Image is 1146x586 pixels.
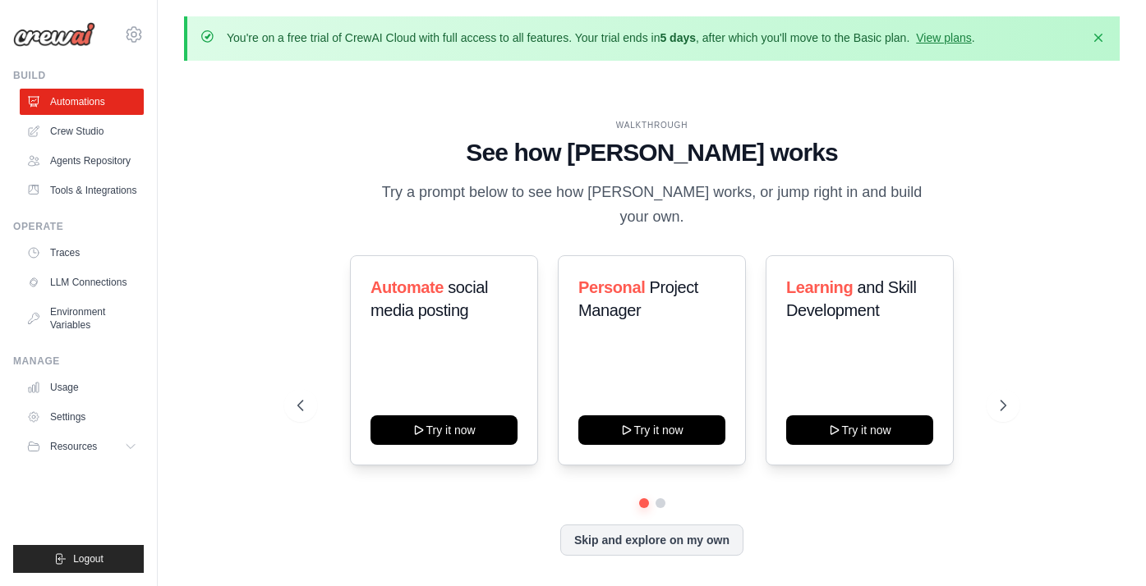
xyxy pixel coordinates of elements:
h1: See how [PERSON_NAME] works [297,138,1006,167]
a: View plans [916,31,971,44]
strong: 5 days [660,31,696,44]
a: Traces [20,240,144,266]
button: Skip and explore on my own [560,524,743,556]
button: Try it now [370,415,518,445]
span: Resources [50,440,97,453]
a: Environment Variables [20,299,144,338]
button: Resources [20,433,144,460]
button: Try it now [578,415,725,445]
span: Learning [786,278,853,296]
a: Agents Repository [20,148,144,174]
a: Crew Studio [20,118,144,144]
a: Tools & Integrations [20,177,144,204]
img: Logo [13,22,95,47]
span: Logout [73,552,104,565]
div: WALKTHROUGH [297,119,1006,131]
span: Personal [578,278,645,296]
p: Try a prompt below to see how [PERSON_NAME] works, or jump right in and build your own. [376,181,928,229]
span: social media posting [370,278,488,319]
span: and Skill Development [786,278,916,319]
button: Try it now [786,415,933,445]
a: Settings [20,404,144,430]
span: Project Manager [578,278,698,319]
a: LLM Connections [20,269,144,295]
span: Automate [370,278,444,296]
a: Automations [20,89,144,115]
div: Operate [13,220,144,233]
div: Build [13,69,144,82]
button: Logout [13,545,144,573]
a: Usage [20,374,144,401]
div: Manage [13,355,144,368]
p: You're on a free trial of CrewAI Cloud with full access to all features. Your trial ends in , aft... [227,30,975,46]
